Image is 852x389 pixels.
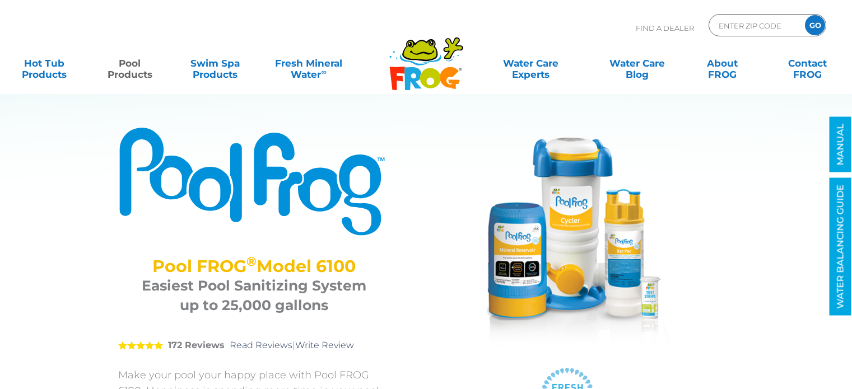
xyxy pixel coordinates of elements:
[168,340,225,350] strong: 172 Reviews
[132,276,376,315] h3: Easiest Pool Sanitizing System up to 25,000 gallons
[11,52,77,74] a: Hot TubProducts
[267,52,350,74] a: Fresh MineralWater∞
[477,52,585,74] a: Water CareExperts
[182,52,248,74] a: Swim SpaProducts
[295,340,354,350] a: Write Review
[321,68,326,76] sup: ∞
[689,52,755,74] a: AboutFROG
[118,126,390,237] img: Product Logo
[636,14,694,42] p: Find A Dealer
[604,52,670,74] a: Water CareBlog
[118,341,163,350] span: 5
[118,324,390,367] div: |
[246,254,257,269] sup: ®
[96,52,162,74] a: PoolProducts
[132,256,376,276] h2: Pool FROG Model 6100
[805,15,825,35] input: GO
[775,52,841,74] a: ContactFROG
[830,178,851,316] a: WATER BALANCING GUIDE
[383,22,469,91] img: Frog Products Logo
[230,340,292,350] a: Read Reviews
[830,117,851,172] a: MANUAL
